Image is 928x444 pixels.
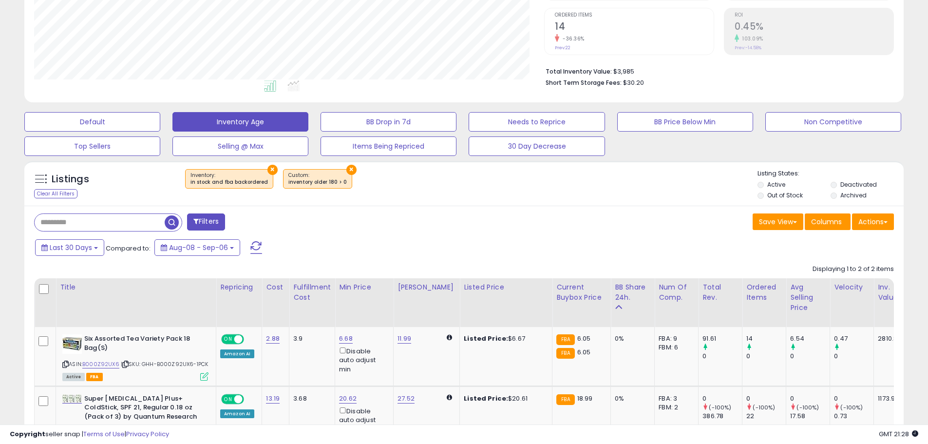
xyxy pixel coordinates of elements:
[346,165,357,175] button: ×
[790,394,830,403] div: 0
[840,404,863,411] small: (-100%)
[702,282,738,303] div: Total Rev.
[746,352,786,361] div: 0
[878,282,905,303] div: Inv. value
[577,347,591,357] span: 6.05
[546,67,612,76] b: Total Inventory Value:
[220,282,258,292] div: Repricing
[121,360,208,368] span: | SKU: GHH-B000Z92UX6-1PCK
[52,173,89,186] h5: Listings
[758,169,904,178] p: Listing States:
[126,429,169,439] a: Privacy Policy
[220,349,254,358] div: Amazon AI
[555,45,570,51] small: Prev: 22
[746,412,786,421] div: 22
[169,243,228,252] span: Aug-08 - Sep-06
[709,404,731,411] small: (-100%)
[555,13,714,18] span: Ordered Items
[811,217,842,227] span: Columns
[739,35,763,42] small: 103.09%
[62,334,82,354] img: 51xSEeHFY2L._SL40_.jpg
[746,282,782,303] div: Ordered Items
[469,112,605,132] button: Needs to Reprice
[556,394,574,405] small: FBA
[878,394,901,403] div: 1173.91
[840,180,877,189] label: Deactivated
[834,334,873,343] div: 0.47
[555,21,714,34] h2: 14
[83,429,125,439] a: Terms of Use
[615,282,650,303] div: BB Share 24h.
[753,404,775,411] small: (-100%)
[765,112,901,132] button: Non Competitive
[702,394,742,403] div: 0
[154,239,240,256] button: Aug-08 - Sep-06
[878,334,901,343] div: 2810.88
[10,430,169,439] div: seller snap | |
[659,334,691,343] div: FBA: 9
[60,282,212,292] div: Title
[623,78,644,87] span: $30.20
[790,334,830,343] div: 6.54
[339,394,357,404] a: 20.62
[339,405,386,434] div: Disable auto adjust min
[172,136,308,156] button: Selling @ Max
[339,346,386,374] div: Disable auto adjust min
[84,394,203,424] b: Super [MEDICAL_DATA] Plus+ ColdStick, SPF 21, Regular 0.18 oz (Pack of 3) by Quantum Research
[62,394,82,403] img: 41Tv5NZqclL._SL40_.jpg
[86,373,103,381] span: FBA
[266,394,280,404] a: 13.19
[24,136,160,156] button: Top Sellers
[746,334,786,343] div: 14
[266,334,280,344] a: 2.88
[10,429,45,439] strong: Copyright
[615,394,647,403] div: 0%
[187,213,225,231] button: Filters
[339,282,389,292] div: Min Price
[172,112,308,132] button: Inventory Age
[293,334,327,343] div: 3.9
[398,282,455,292] div: [PERSON_NAME]
[753,213,803,230] button: Save View
[556,282,606,303] div: Current Buybox Price
[702,352,742,361] div: 0
[266,282,285,292] div: Cost
[50,243,92,252] span: Last 30 Days
[546,65,887,77] li: $3,985
[222,395,234,403] span: ON
[790,412,830,421] div: 17.58
[243,335,258,344] span: OFF
[464,334,545,343] div: $6.67
[220,409,254,418] div: Amazon AI
[24,112,160,132] button: Default
[805,213,851,230] button: Columns
[464,282,548,292] div: Listed Price
[813,265,894,274] div: Displaying 1 to 2 of 2 items
[840,191,867,199] label: Archived
[746,394,786,403] div: 0
[62,334,208,380] div: ASIN:
[190,172,268,186] span: Inventory :
[556,348,574,359] small: FBA
[106,244,151,253] span: Compared to:
[790,282,826,313] div: Avg Selling Price
[735,45,761,51] small: Prev: -14.58%
[702,334,742,343] div: 91.61
[267,165,278,175] button: ×
[464,394,508,403] b: Listed Price:
[82,360,119,368] a: B000Z92UX6
[702,412,742,421] div: 386.78
[288,179,347,186] div: inventory older 180 > 0
[398,334,411,344] a: 11.99
[834,394,873,403] div: 0
[293,282,331,303] div: Fulfillment Cost
[834,282,870,292] div: Velocity
[879,429,918,439] span: 2025-10-7 21:28 GMT
[735,21,893,34] h2: 0.45%
[796,404,819,411] small: (-100%)
[398,394,415,404] a: 27.52
[834,412,873,421] div: 0.73
[288,172,347,186] span: Custom:
[790,352,830,361] div: 0
[321,112,456,132] button: BB Drop in 7d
